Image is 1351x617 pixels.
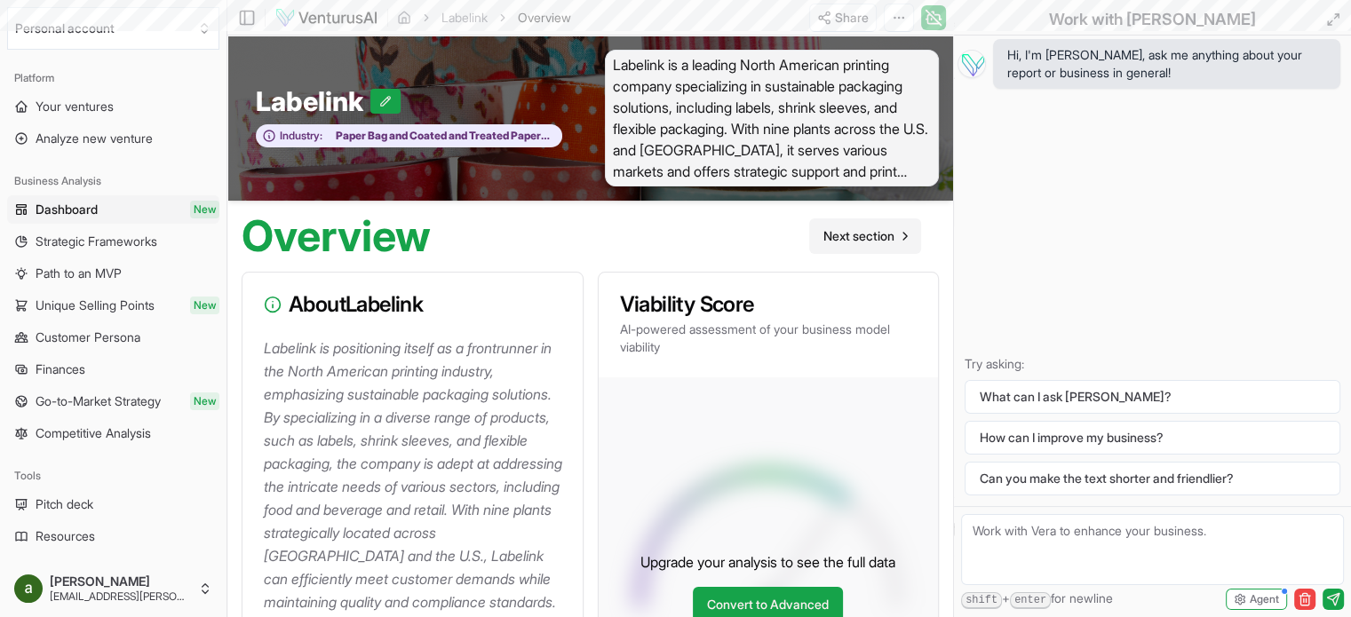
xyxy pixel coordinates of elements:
button: Can you make the text shorter and friendlier? [965,462,1340,495]
div: Tools [7,462,219,490]
div: Business Analysis [7,167,219,195]
a: Finances [7,355,219,384]
nav: pagination [809,218,921,254]
span: Strategic Frameworks [36,233,157,250]
a: Pitch deck [7,490,219,518]
button: Agent [1226,589,1287,610]
span: Paper Bag and Coated and Treated Paper Manufacturing [322,129,552,143]
span: Analyze new venture [36,130,153,147]
kbd: enter [1010,592,1051,609]
a: Go-to-Market StrategyNew [7,387,219,415]
a: Unique Selling PointsNew [7,291,219,320]
p: Try asking: [965,355,1340,373]
a: Your ventures [7,92,219,121]
p: AI-powered assessment of your business model viability [620,320,918,356]
h1: Overview [242,215,431,257]
span: Next section [823,227,894,245]
span: Unique Selling Points [36,297,155,314]
a: Path to an MVP [7,259,219,288]
span: [PERSON_NAME] [50,573,191,589]
span: Customer Persona [36,328,140,346]
span: New [190,297,219,314]
img: Vera [958,50,986,78]
img: ACg8ocI1tbCUYC6f-sQJ3chNiZIBT2PcL3_WkvjfxrbCepJC65dgeA=s96-c [14,574,43,603]
span: Industry: [280,129,322,143]
h3: Viability Score [620,294,918,315]
button: What can I ask [PERSON_NAME]? [965,380,1340,414]
a: Resources [7,522,219,550]
span: Your ventures [36,98,114,115]
span: [EMAIL_ADDRESS][PERSON_NAME][DOMAIN_NAME] [50,589,191,604]
span: Labelink [256,85,370,117]
span: Path to an MVP [36,265,122,282]
a: DashboardNew [7,195,219,224]
span: Pitch deck [36,495,93,513]
div: Platform [7,64,219,92]
span: Resources [36,527,95,545]
kbd: shift [961,592,1002,609]
span: Agent [1250,592,1279,606]
span: + for newline [961,589,1113,609]
p: Upgrade your analysis to see the full data [640,551,895,573]
button: How can I improve my business? [965,421,1340,455]
a: Strategic Frameworks [7,227,219,256]
a: Customer Persona [7,323,219,352]
span: New [190,392,219,410]
span: Competitive Analysis [36,424,151,442]
a: Analyze new venture [7,124,219,153]
span: Dashboard [36,201,98,218]
button: [PERSON_NAME][EMAIL_ADDRESS][PERSON_NAME][DOMAIN_NAME] [7,567,219,610]
span: Go-to-Market Strategy [36,392,161,410]
button: Industry:Paper Bag and Coated and Treated Paper Manufacturing [256,124,562,148]
span: Finances [36,360,85,378]
a: Go to next page [809,218,921,254]
a: Competitive Analysis [7,419,219,447]
span: Labelink is a leading North American printing company specializing in sustainable packaging solut... [605,50,940,186]
h3: About Labelink [264,294,561,315]
span: New [190,201,219,218]
span: Hi, I'm [PERSON_NAME], ask me anything about your report or business in general! [1007,46,1326,82]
